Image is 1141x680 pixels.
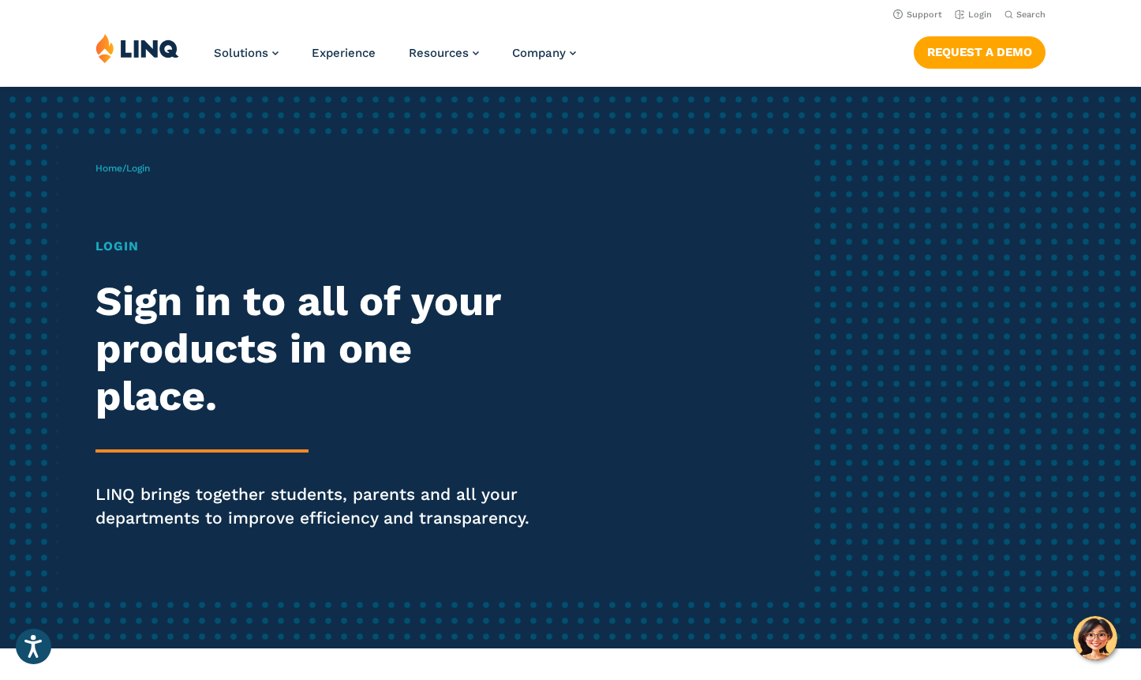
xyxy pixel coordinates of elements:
[95,237,535,256] h1: Login
[409,46,479,60] a: Resources
[512,46,576,60] a: Company
[955,9,992,20] a: Login
[1073,616,1117,660] button: Hello, have a question? Let’s chat.
[409,46,469,60] span: Resources
[1004,9,1046,21] button: Open Search Bar
[214,46,279,60] a: Solutions
[95,163,122,174] a: Home
[914,36,1046,68] a: Request a Demo
[512,46,566,60] span: Company
[214,33,576,85] nav: Primary Navigation
[214,46,268,60] span: Solutions
[914,33,1046,68] nav: Button Navigation
[95,483,535,530] p: LINQ brings together students, parents and all your departments to improve efficiency and transpa...
[893,9,942,20] a: Support
[95,163,150,174] span: /
[95,33,179,63] img: LINQ | K‑12 Software
[95,278,535,419] h2: Sign in to all of your products in one place.
[312,46,376,60] a: Experience
[126,163,150,174] span: Login
[1016,9,1046,20] span: Search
